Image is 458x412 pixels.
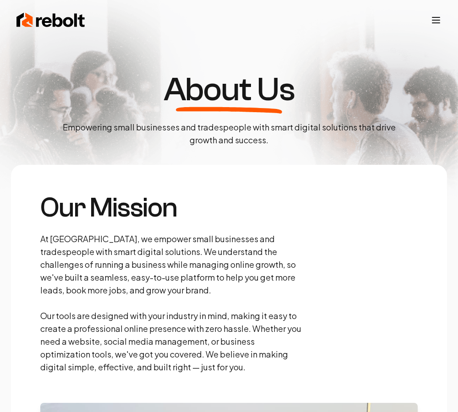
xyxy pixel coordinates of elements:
[55,121,403,146] p: Empowering small businesses and tradespeople with smart digital solutions that drive growth and s...
[431,15,442,26] button: Toggle mobile menu
[40,194,304,222] h3: Our Mission
[40,233,304,374] p: At [GEOGRAPHIC_DATA], we empower small businesses and tradespeople with smart digital solutions. ...
[164,73,294,106] h1: About Us
[16,11,85,29] img: Rebolt Logo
